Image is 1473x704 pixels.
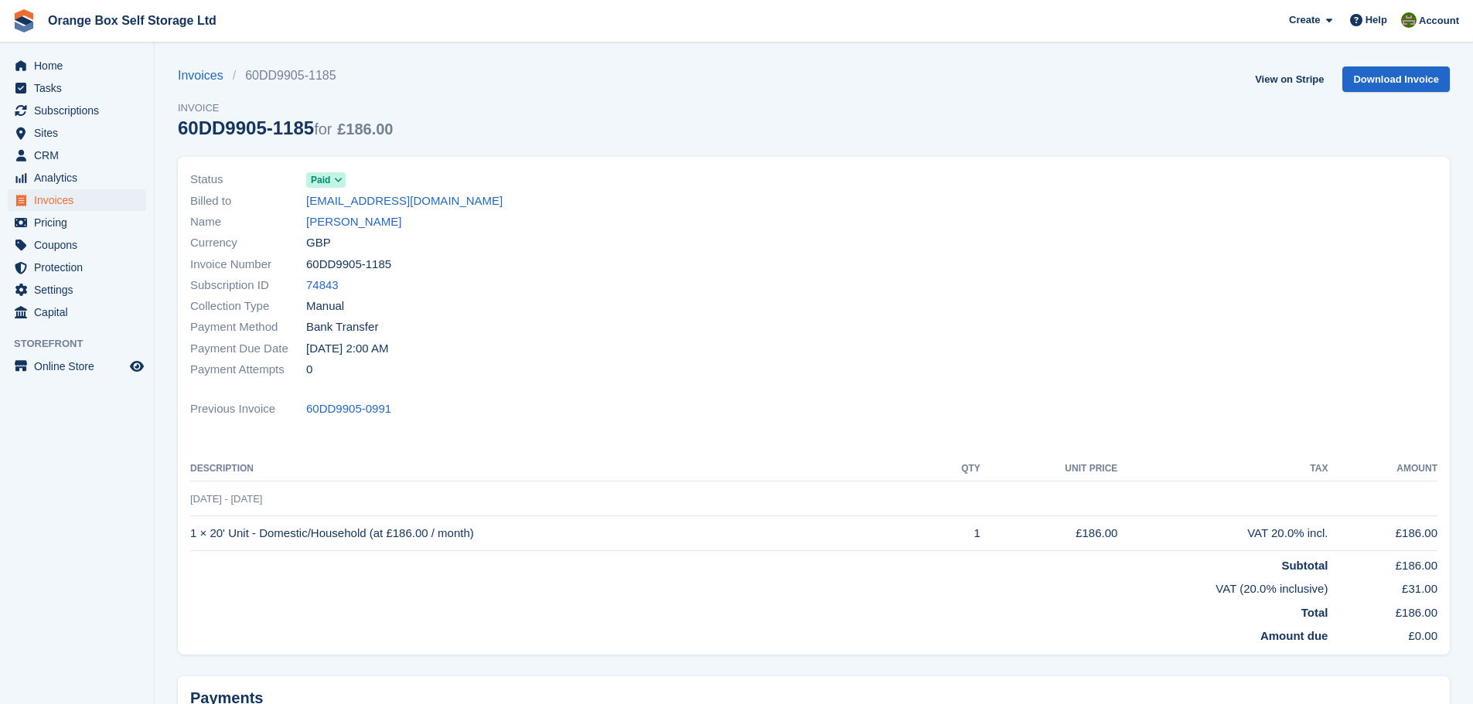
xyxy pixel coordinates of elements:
img: Pippa White [1401,12,1417,28]
span: CRM [34,145,127,166]
a: [EMAIL_ADDRESS][DOMAIN_NAME] [306,192,503,210]
span: Create [1289,12,1320,28]
a: menu [8,145,146,166]
span: £186.00 [337,121,393,138]
span: Status [190,171,306,189]
a: menu [8,212,146,233]
span: Coupons [34,234,127,256]
span: Collection Type [190,298,306,315]
th: Amount [1328,457,1437,481]
nav: breadcrumbs [178,66,393,85]
a: menu [8,279,146,301]
div: 60DD9905-1185 [178,117,393,138]
td: 1 × 20' Unit - Domestic/Household (at £186.00 / month) [190,516,930,551]
span: Storefront [14,336,154,352]
td: £0.00 [1328,621,1437,645]
span: Bank Transfer [306,318,378,336]
td: VAT (20.0% inclusive) [190,574,1328,598]
span: for [314,121,332,138]
a: menu [8,189,146,211]
strong: Total [1301,606,1328,619]
span: Subscriptions [34,100,127,121]
td: £31.00 [1328,574,1437,598]
a: Orange Box Self Storage Ltd [42,8,223,33]
span: Capital [34,301,127,323]
th: Tax [1117,457,1328,481]
span: GBP [306,234,331,252]
span: Manual [306,298,344,315]
a: menu [8,100,146,121]
span: Settings [34,279,127,301]
span: Invoice Number [190,256,306,274]
span: Help [1366,12,1387,28]
td: 1 [930,516,980,551]
th: Description [190,457,930,481]
a: menu [8,257,146,278]
span: Name [190,213,306,231]
img: stora-icon-8386f47178a22dfd0bd8f6a31ec36ba5ce8667c1dd55bd0f319d3a0aa187defe.svg [12,9,36,32]
a: Download Invoice [1342,66,1450,92]
td: £186.00 [1328,516,1437,551]
a: View on Stripe [1249,66,1330,92]
span: Currency [190,234,306,252]
span: Pricing [34,212,127,233]
td: £186.00 [1328,550,1437,574]
a: 60DD9905-0991 [306,400,391,418]
a: menu [8,167,146,189]
span: 0 [306,361,312,379]
a: menu [8,55,146,77]
a: Preview store [128,357,146,376]
span: Online Store [34,355,127,377]
span: Home [34,55,127,77]
a: menu [8,234,146,256]
span: Paid [311,173,330,187]
a: Invoices [178,66,233,85]
span: Payment Method [190,318,306,336]
span: 60DD9905-1185 [306,256,391,274]
span: Billed to [190,192,306,210]
span: Protection [34,257,127,278]
span: Sites [34,122,127,144]
a: menu [8,77,146,99]
th: QTY [930,457,980,481]
span: Previous Invoice [190,400,306,418]
th: Unit Price [980,457,1118,481]
time: 2025-09-02 01:00:00 UTC [306,340,388,358]
span: Invoices [34,189,127,211]
strong: Amount due [1260,629,1328,642]
span: Tasks [34,77,127,99]
td: £186.00 [1328,598,1437,622]
div: VAT 20.0% incl. [1117,525,1328,542]
a: Paid [306,171,346,189]
span: Invoice [178,100,393,116]
span: Payment Due Date [190,340,306,358]
span: Analytics [34,167,127,189]
span: [DATE] - [DATE] [190,493,262,505]
strong: Subtotal [1281,559,1328,572]
a: menu [8,301,146,323]
a: 74843 [306,277,339,294]
span: Subscription ID [190,277,306,294]
td: £186.00 [980,516,1118,551]
a: menu [8,355,146,377]
a: [PERSON_NAME] [306,213,401,231]
span: Payment Attempts [190,361,306,379]
a: menu [8,122,146,144]
span: Account [1419,13,1459,29]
